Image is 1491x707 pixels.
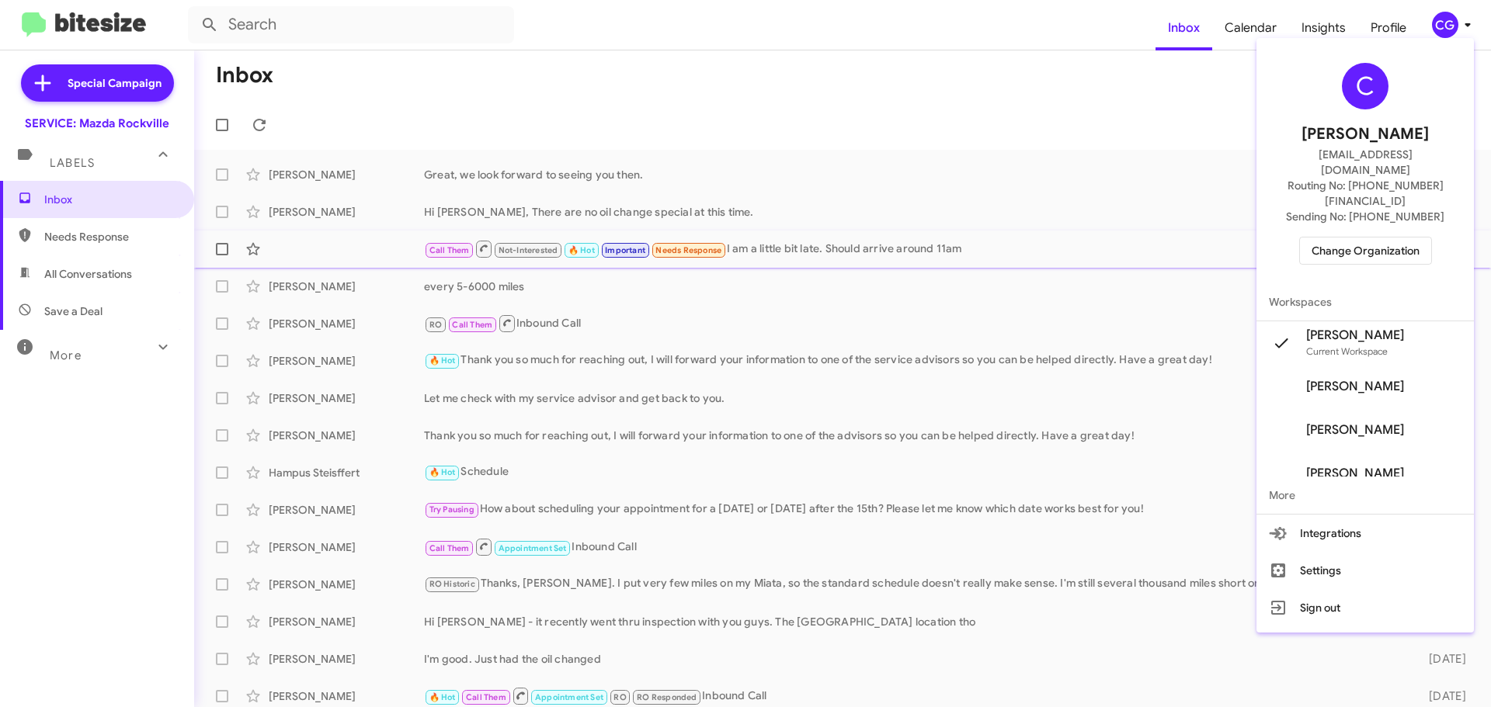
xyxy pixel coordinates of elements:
[1306,422,1404,438] span: [PERSON_NAME]
[1256,552,1474,589] button: Settings
[1306,466,1404,481] span: [PERSON_NAME]
[1286,209,1444,224] span: Sending No: [PHONE_NUMBER]
[1256,283,1474,321] span: Workspaces
[1275,178,1455,209] span: Routing No: [PHONE_NUMBER][FINANCIAL_ID]
[1299,237,1432,265] button: Change Organization
[1306,345,1388,357] span: Current Workspace
[1302,122,1429,147] span: [PERSON_NAME]
[1256,477,1474,514] span: More
[1275,147,1455,178] span: [EMAIL_ADDRESS][DOMAIN_NAME]
[1312,237,1420,264] span: Change Organization
[1256,515,1474,552] button: Integrations
[1256,589,1474,626] button: Sign out
[1342,63,1388,109] div: C
[1306,379,1404,394] span: [PERSON_NAME]
[1306,328,1404,343] span: [PERSON_NAME]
